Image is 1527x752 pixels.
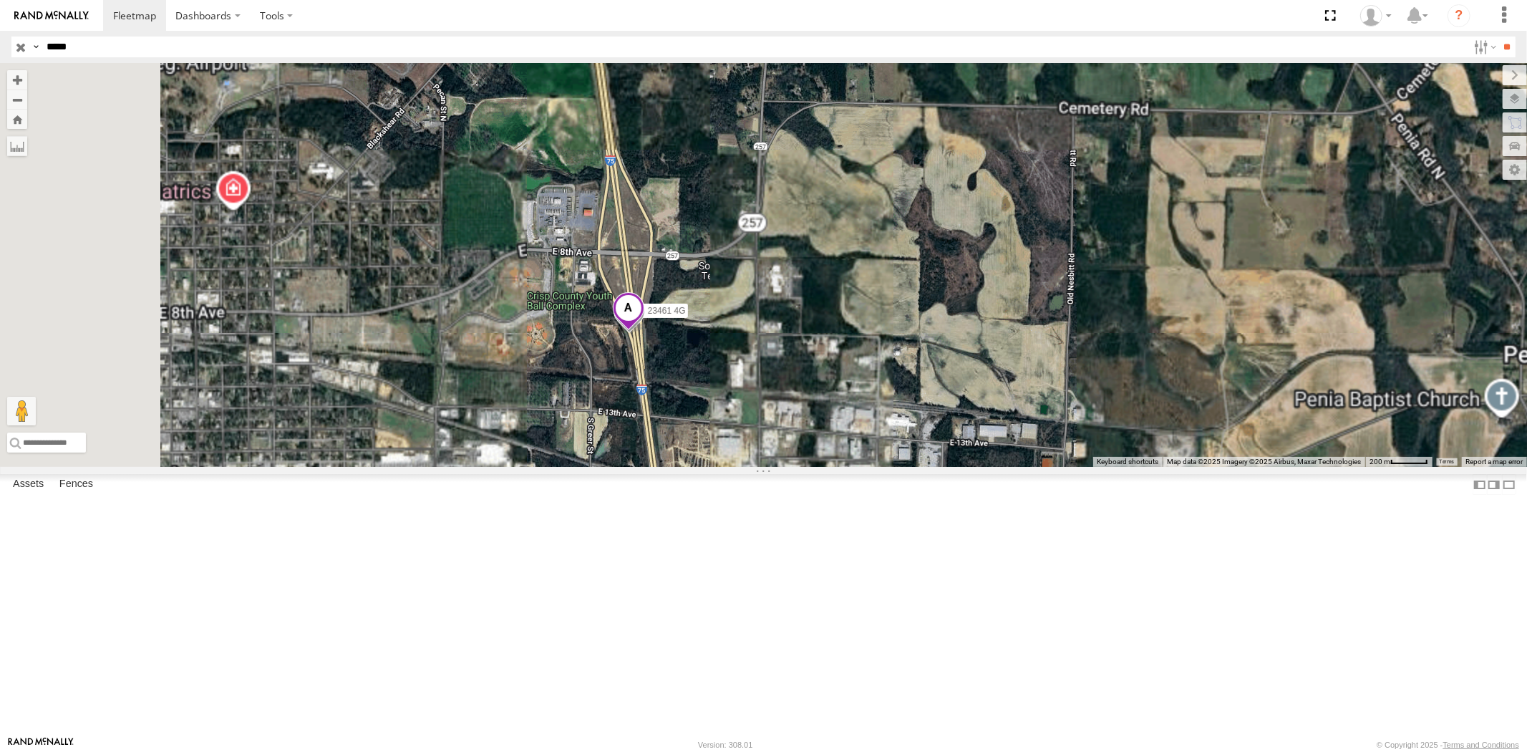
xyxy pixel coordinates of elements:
[8,738,74,752] a: Visit our Website
[1487,474,1501,495] label: Dock Summary Table to the Right
[52,475,100,495] label: Fences
[1167,458,1361,466] span: Map data ©2025 Imagery ©2025 Airbus, Maxar Technologies
[7,90,27,110] button: Zoom out
[1502,474,1516,495] label: Hide Summary Table
[1465,458,1523,466] a: Report a map error
[1370,458,1390,466] span: 200 m
[647,306,685,316] span: 23461 4G
[698,741,752,749] div: Version: 308.01
[7,70,27,90] button: Zoom in
[7,136,27,156] label: Measure
[1097,457,1158,467] button: Keyboard shortcuts
[1377,741,1519,749] div: © Copyright 2025 -
[1448,4,1470,27] i: ?
[1503,160,1527,180] label: Map Settings
[6,475,51,495] label: Assets
[30,37,42,57] label: Search Query
[14,11,89,21] img: rand-logo.svg
[7,397,36,425] button: Drag Pegman onto the map to open Street View
[1355,5,1397,26] div: Sardor Khadjimedov
[1473,474,1487,495] label: Dock Summary Table to the Left
[1440,459,1455,465] a: Terms (opens in new tab)
[1468,37,1499,57] label: Search Filter Options
[1443,741,1519,749] a: Terms and Conditions
[7,110,27,129] button: Zoom Home
[1365,457,1433,467] button: Map Scale: 200 m per 49 pixels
